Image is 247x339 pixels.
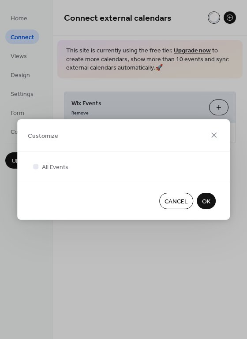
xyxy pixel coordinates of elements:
[202,197,210,206] span: OK
[197,193,216,209] button: OK
[28,131,58,140] span: Customize
[159,193,193,209] button: Cancel
[42,163,68,172] span: All Events
[165,197,188,206] span: Cancel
